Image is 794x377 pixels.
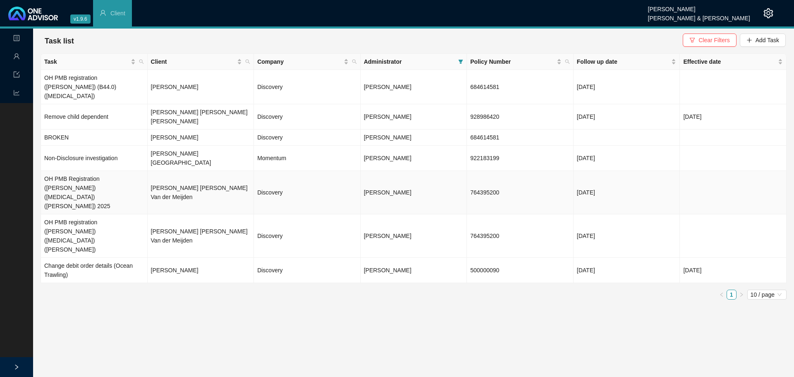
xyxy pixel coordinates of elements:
td: Discovery [254,70,361,104]
td: 684614581 [467,70,574,104]
span: Effective date [683,57,776,66]
span: user [13,49,20,66]
span: Add Task [756,36,779,45]
span: [PERSON_NAME] [364,134,411,141]
span: filter [689,37,695,43]
td: Discovery [254,130,361,146]
td: BROKEN [41,130,148,146]
td: Discovery [254,171,361,214]
span: Policy Number [470,57,555,66]
span: left [719,292,724,297]
td: Remove child dependent [41,104,148,130]
span: Task [44,57,129,66]
span: [PERSON_NAME] [364,267,411,274]
span: 10 / page [751,290,783,299]
button: Clear Filters [683,34,736,47]
span: user [100,10,106,16]
td: 764395200 [467,214,574,258]
td: [DATE] [574,214,680,258]
th: Policy Number [467,54,574,70]
th: Client [148,54,254,70]
td: [PERSON_NAME] [148,258,254,283]
span: filter [458,59,463,64]
td: [DATE] [574,171,680,214]
span: right [14,364,19,370]
span: v1.9.6 [70,14,91,24]
div: Page Size [747,290,787,300]
a: 1 [727,290,736,299]
span: Task list [45,37,74,45]
span: right [739,292,744,297]
span: profile [13,31,20,48]
li: Previous Page [717,290,727,300]
td: Discovery [254,258,361,283]
td: 764395200 [467,171,574,214]
td: [DATE] [574,70,680,104]
td: 922183199 [467,146,574,171]
span: search [245,59,250,64]
button: Add Task [740,34,786,47]
span: Administrator [364,57,455,66]
span: Follow up date [577,57,670,66]
span: import [13,67,20,84]
span: [PERSON_NAME] [364,155,411,161]
li: 1 [727,290,737,300]
td: Momentum [254,146,361,171]
span: Company [257,57,342,66]
td: Change debit order details (Ocean Trawling) [41,258,148,283]
td: Discovery [254,214,361,258]
span: search [350,55,359,68]
td: [PERSON_NAME] [148,130,254,146]
td: OH PMB Registration ([PERSON_NAME]) ([MEDICAL_DATA]) ([PERSON_NAME]) 2025 [41,171,148,214]
th: Effective date [680,54,787,70]
td: 928986420 [467,104,574,130]
span: [PERSON_NAME] [364,113,411,120]
td: OH PMB registration ([PERSON_NAME]) (B44.0) ([MEDICAL_DATA]) [41,70,148,104]
td: Discovery [254,104,361,130]
span: Client [151,57,236,66]
button: right [737,290,746,300]
td: [DATE] [680,258,787,283]
td: [DATE] [574,146,680,171]
td: [PERSON_NAME] [PERSON_NAME] Van der Meijden [148,171,254,214]
img: 2df55531c6924b55f21c4cf5d4484680-logo-light.svg [8,7,58,20]
span: search [565,59,570,64]
th: Task [41,54,148,70]
div: [PERSON_NAME] [648,2,750,11]
span: search [352,59,357,64]
td: Non-Disclosure investigation [41,146,148,171]
span: search [139,59,144,64]
td: [PERSON_NAME] [PERSON_NAME] [PERSON_NAME] [148,104,254,130]
span: Clear Filters [698,36,729,45]
th: Company [254,54,361,70]
span: [PERSON_NAME] [364,233,411,239]
td: [PERSON_NAME] [PERSON_NAME] Van der Meijden [148,214,254,258]
span: filter [457,55,465,68]
span: search [244,55,252,68]
span: [PERSON_NAME] [364,189,411,196]
td: [PERSON_NAME] [148,70,254,104]
span: line-chart [13,86,20,102]
span: [PERSON_NAME] [364,84,411,90]
span: setting [763,8,773,18]
td: [DATE] [574,258,680,283]
span: plus [746,37,752,43]
td: [DATE] [680,104,787,130]
li: Next Page [737,290,746,300]
td: [DATE] [574,104,680,130]
td: OH PMB registration ([PERSON_NAME]) ([MEDICAL_DATA]) ([PERSON_NAME]) [41,214,148,258]
th: Follow up date [574,54,680,70]
td: 684614581 [467,130,574,146]
button: left [717,290,727,300]
span: search [563,55,572,68]
td: [PERSON_NAME][GEOGRAPHIC_DATA] [148,146,254,171]
span: search [137,55,146,68]
div: [PERSON_NAME] & [PERSON_NAME] [648,11,750,20]
td: 500000090 [467,258,574,283]
span: Client [110,10,125,17]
